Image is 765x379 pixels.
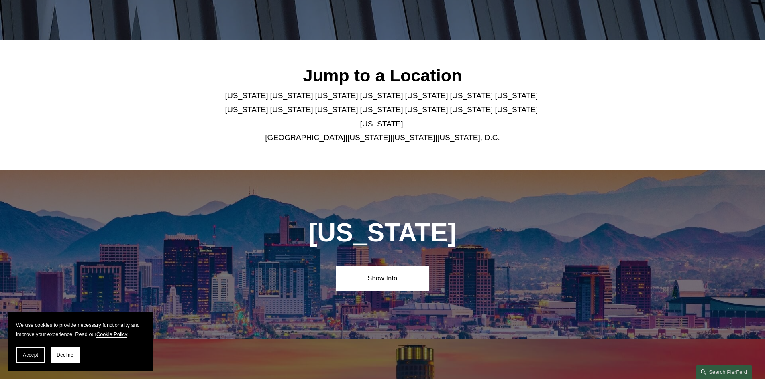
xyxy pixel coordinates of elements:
a: [US_STATE] [450,91,493,100]
a: Search this site [696,365,752,379]
a: [US_STATE] [392,133,435,142]
button: Accept [16,347,45,363]
a: [GEOGRAPHIC_DATA] [265,133,345,142]
button: Decline [51,347,80,363]
a: [US_STATE] [405,105,448,114]
a: [US_STATE] [225,105,268,114]
a: [US_STATE] [495,105,538,114]
a: [US_STATE] [360,91,403,100]
a: Cookie Policy [96,331,127,337]
a: [US_STATE], D.C. [437,133,500,142]
a: Show Info [336,266,429,290]
a: [US_STATE] [360,105,403,114]
a: [US_STATE] [450,105,493,114]
a: [US_STATE] [405,91,448,100]
a: [US_STATE] [360,120,403,128]
a: [US_STATE] [270,105,313,114]
p: | | | | | | | | | | | | | | | | | | [218,89,547,144]
a: [US_STATE] [270,91,313,100]
h1: [US_STATE] [265,218,500,247]
span: Decline [57,352,73,358]
a: [US_STATE] [347,133,390,142]
p: We use cookies to provide necessary functionality and improve your experience. Read our . [16,320,145,339]
a: [US_STATE] [225,91,268,100]
a: [US_STATE] [315,91,358,100]
section: Cookie banner [8,312,153,371]
span: Accept [23,352,38,358]
a: [US_STATE] [315,105,358,114]
h2: Jump to a Location [218,65,547,86]
a: [US_STATE] [495,91,538,100]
